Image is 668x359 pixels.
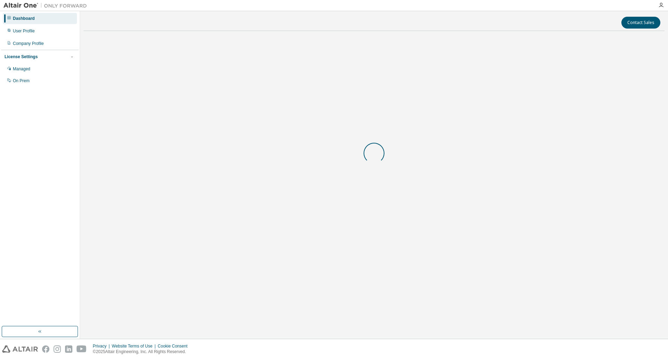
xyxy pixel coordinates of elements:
img: instagram.svg [54,345,61,353]
div: Company Profile [13,41,44,46]
img: linkedin.svg [65,345,72,353]
div: Website Terms of Use [112,343,158,349]
img: altair_logo.svg [2,345,38,353]
div: Privacy [93,343,112,349]
img: Altair One [3,2,90,9]
img: facebook.svg [42,345,49,353]
div: Cookie Consent [158,343,191,349]
p: © 2025 Altair Engineering, Inc. All Rights Reserved. [93,349,192,355]
button: Contact Sales [621,17,660,29]
div: License Settings [5,54,38,60]
div: Managed [13,66,30,72]
img: youtube.svg [77,345,87,353]
div: User Profile [13,28,35,34]
div: On Prem [13,78,30,84]
div: Dashboard [13,16,35,21]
